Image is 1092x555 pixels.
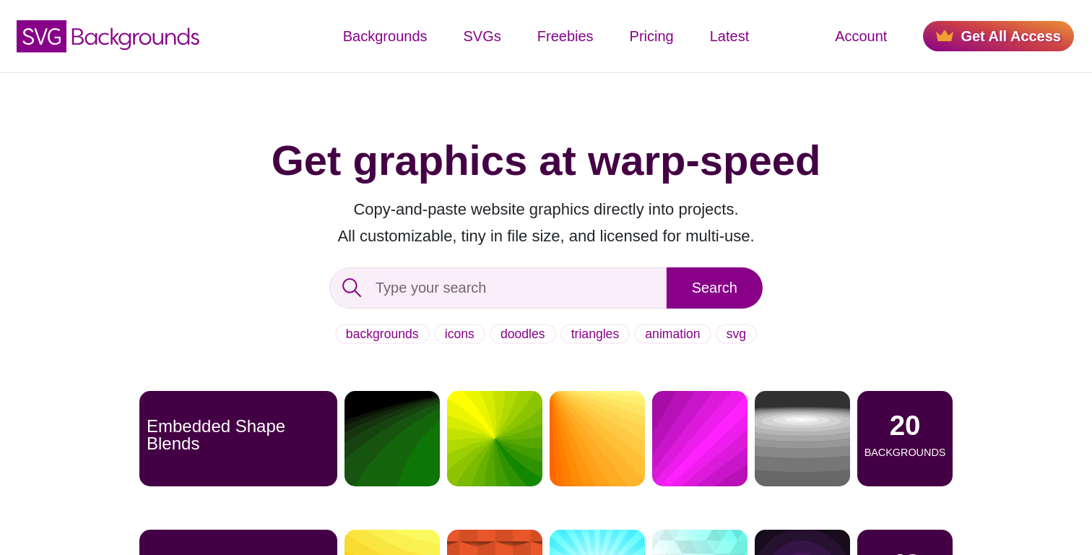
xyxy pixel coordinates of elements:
[147,418,330,452] p: Embedded Shape Blends
[864,447,946,457] p: Backgrounds
[344,391,440,486] img: green to black rings rippling away from corner
[519,14,612,58] a: Freebies
[139,135,953,186] h1: Get graphics at warp-speed
[490,324,556,344] a: doodles
[447,391,542,486] img: yellow to green flat gradient petals
[139,391,953,486] a: Embedded Shape Blends20Backgrounds
[325,14,446,58] a: Backgrounds
[550,391,645,486] img: yellow to orange flat gradient pointing away from corner
[139,196,953,249] p: Copy-and-paste website graphics directly into projects. All customizable, tiny in file size, and ...
[890,412,921,439] p: 20
[652,391,747,486] img: Pink stripe rays angled torward corner
[667,267,763,309] input: Search
[755,391,850,486] img: black and white flat gradient ripple background
[434,324,485,344] a: icons
[923,21,1074,51] a: Get All Access
[634,324,711,344] a: animation
[335,324,430,344] a: backgrounds
[560,324,630,344] a: triangles
[692,14,767,58] a: Latest
[817,14,905,58] a: Account
[612,14,692,58] a: Pricing
[329,267,667,309] input: Type your search
[716,324,757,344] a: svg
[446,14,519,58] a: SVGs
